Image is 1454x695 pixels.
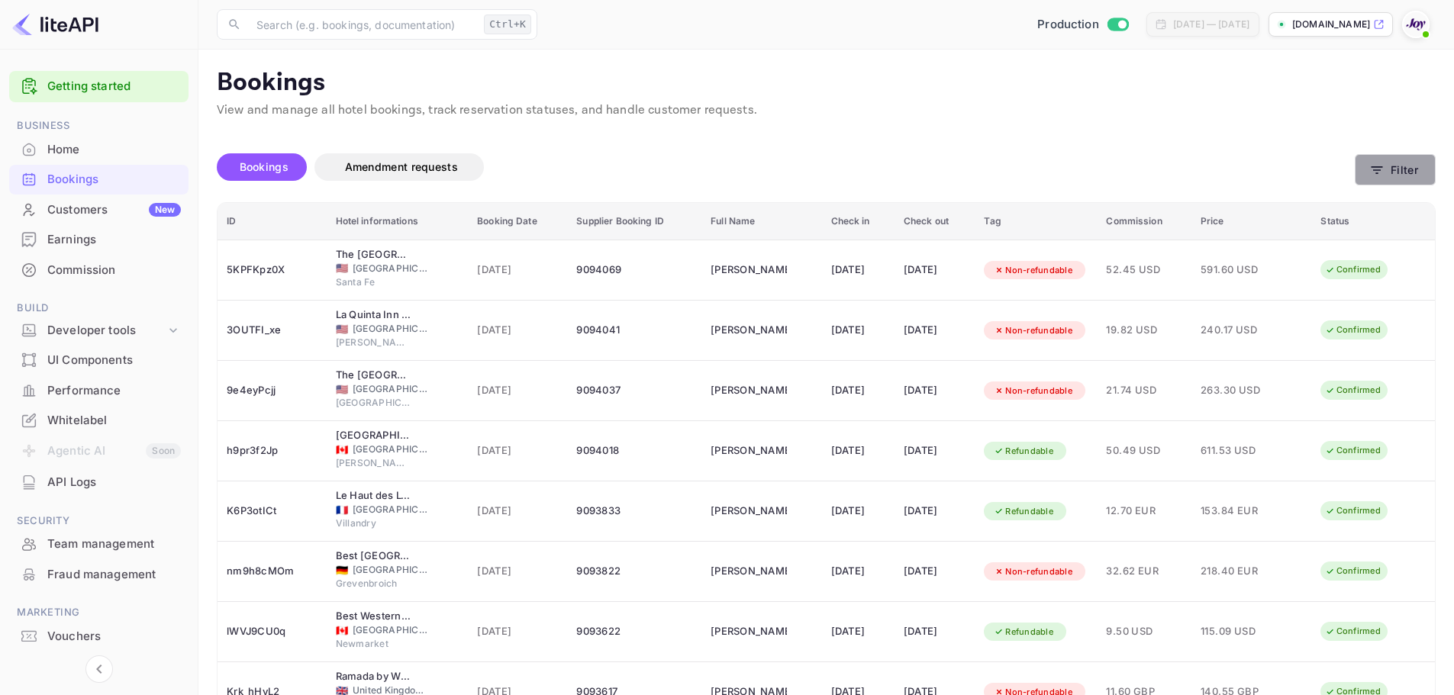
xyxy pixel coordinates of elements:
[353,382,429,396] span: [GEOGRAPHIC_DATA]
[336,516,412,530] span: Villandry
[1201,623,1277,640] span: 115.09 USD
[9,513,189,529] span: Security
[336,549,412,564] div: Best Western Plaza Hotel Grevenbroich
[47,171,181,188] div: Bookings
[9,135,189,165] div: Home
[1315,561,1391,581] div: Confirmed
[904,499,966,523] div: [DATE]
[1315,501,1391,520] div: Confirmed
[831,499,885,523] div: [DATE]
[1292,18,1370,31] p: [DOMAIN_NAME]
[149,203,181,217] div: New
[217,68,1436,98] p: Bookings
[217,101,1436,120] p: View and manage all hotel bookings, track reservation statuses, and handle customer requests.
[1201,262,1277,278] span: 591.60 USD
[336,247,412,262] div: The Sage Hotel
[345,160,458,173] span: Amendment requests
[353,503,429,516] span: [GEOGRAPHIC_DATA]
[9,225,189,253] a: Earnings
[468,203,567,240] th: Booking Date
[984,562,1082,581] div: Non-refundable
[9,195,189,224] a: CustomersNew
[9,376,189,406] div: Performance
[227,318,318,343] div: 3OUTFI_xe
[353,442,429,456] span: [GEOGRAPHIC_DATA]
[353,563,429,577] span: [GEOGRAPHIC_DATA]
[711,318,787,343] div: Susan Orogbemi
[247,9,478,40] input: Search (e.g. bookings, documentation)
[904,619,966,644] div: [DATE]
[701,203,821,240] th: Full Name
[47,201,181,219] div: Customers
[9,225,189,255] div: Earnings
[336,456,412,470] span: [PERSON_NAME]
[9,376,189,404] a: Performance
[47,566,181,584] div: Fraud management
[47,262,181,279] div: Commission
[47,352,181,369] div: UI Components
[353,322,429,336] span: [GEOGRAPHIC_DATA]
[831,619,885,644] div: [DATE]
[1404,12,1428,37] img: With Joy
[1201,442,1277,459] span: 611.53 USD
[227,559,318,584] div: nm9h8cMOm
[1201,382,1277,399] span: 263.30 USD
[336,626,348,635] span: Canada
[1106,503,1182,520] span: 12.70 EUR
[327,203,469,240] th: Hotel informations
[904,439,966,463] div: [DATE]
[336,324,348,334] span: United States of America
[477,382,558,399] span: [DATE]
[336,505,348,515] span: France
[47,141,181,159] div: Home
[1315,441,1391,460] div: Confirmed
[576,619,692,644] div: 9093622
[984,261,1082,280] div: Non-refundable
[336,396,412,410] span: [GEOGRAPHIC_DATA]
[218,203,327,240] th: ID
[711,499,787,523] div: FREDERIQUE DOUILLET
[576,318,692,343] div: 9094041
[9,468,189,496] a: API Logs
[9,529,189,559] div: Team management
[47,382,181,400] div: Performance
[336,445,348,455] span: Canada
[1106,623,1182,640] span: 9.50 USD
[477,442,558,459] span: [DATE]
[984,321,1082,340] div: Non-refundable
[567,203,701,240] th: Supplier Booking ID
[9,406,189,436] div: Whitelabel
[711,619,787,644] div: GREGORY JEDYNECKI
[336,488,412,504] div: Le Haut des Lys, The Originals Relais (Relais du Silence)
[336,637,412,651] span: Newmarket
[1201,503,1277,520] span: 153.84 EUR
[477,563,558,580] span: [DATE]
[9,135,189,163] a: Home
[9,468,189,497] div: API Logs
[47,322,166,339] div: Developer tools
[47,474,181,491] div: API Logs
[227,258,318,282] div: 5KPFKpz0X
[9,317,189,344] div: Developer tools
[9,622,189,652] div: Vouchers
[711,439,787,463] div: Mark Gagne
[1106,563,1182,580] span: 32.62 EUR
[1037,16,1099,34] span: Production
[711,258,787,282] div: Upekesha Ngugi
[9,165,189,195] div: Bookings
[484,14,531,34] div: Ctrl+K
[1106,262,1182,278] span: 52.45 USD
[336,565,348,575] span: Germany
[9,406,189,434] a: Whitelabel
[904,318,966,343] div: [DATE]
[477,503,558,520] span: [DATE]
[831,318,885,343] div: [DATE]
[227,499,318,523] div: K6P3otICt
[1031,16,1134,34] div: Switch to Sandbox mode
[47,412,181,430] div: Whitelabel
[227,619,318,644] div: lWVJ9CU0q
[9,529,189,558] a: Team management
[227,378,318,403] div: 9e4eyPcjj
[984,623,1063,642] div: Refundable
[576,258,692,282] div: 9094069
